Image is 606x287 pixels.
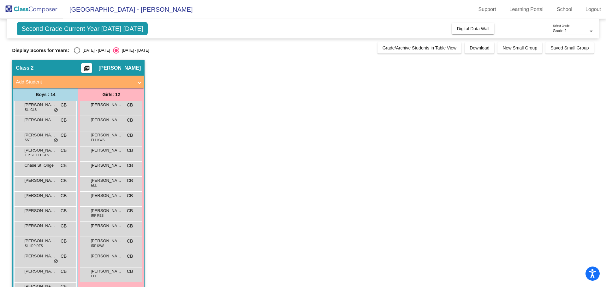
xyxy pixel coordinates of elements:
[91,102,122,108] span: [PERSON_NAME]
[127,177,133,184] span: CB
[91,274,97,278] span: ELL
[127,102,133,108] span: CB
[91,117,122,123] span: [PERSON_NAME]
[457,26,489,31] span: Digital Data Wall
[502,45,537,50] span: New Small Group
[24,192,56,199] span: [PERSON_NAME]
[127,192,133,199] span: CB
[24,208,56,214] span: [PERSON_NAME]
[12,48,69,53] span: Display Scores for Years:
[61,223,67,229] span: CB
[83,65,91,74] mat-icon: picture_as_pdf
[470,45,489,50] span: Download
[24,132,56,138] span: [PERSON_NAME]
[127,223,133,229] span: CB
[54,138,58,143] span: do_not_disturb_alt
[91,223,122,229] span: [PERSON_NAME]
[127,268,133,275] span: CB
[473,4,501,14] a: Support
[25,153,49,158] span: IEP SLI ELL GLS
[91,162,122,169] span: [PERSON_NAME]
[16,78,133,86] mat-panel-title: Add Student
[127,117,133,123] span: CB
[377,42,462,54] button: Grade/Archive Students in Table View
[504,4,549,14] a: Learning Portal
[550,45,589,50] span: Saved Small Group
[91,213,104,218] span: IRP RES
[91,238,122,244] span: [PERSON_NAME]
[127,208,133,214] span: CB
[13,76,144,88] mat-expansion-panel-header: Add Student
[580,4,606,14] a: Logout
[24,117,56,123] span: [PERSON_NAME]
[452,23,494,34] button: Digital Data Wall
[127,132,133,139] span: CB
[91,244,104,248] span: IRP KWS
[61,192,67,199] span: CB
[127,147,133,154] span: CB
[91,208,122,214] span: [PERSON_NAME]
[63,4,193,14] span: [GEOGRAPHIC_DATA] - [PERSON_NAME]
[91,253,122,259] span: [PERSON_NAME]
[91,192,122,199] span: [PERSON_NAME]
[61,208,67,214] span: CB
[383,45,457,50] span: Grade/Archive Students in Table View
[497,42,542,54] button: New Small Group
[91,147,122,153] span: [PERSON_NAME]
[61,162,67,169] span: CB
[127,162,133,169] span: CB
[24,253,56,259] span: [PERSON_NAME]
[25,138,31,142] span: SST
[80,48,110,53] div: [DATE] - [DATE]
[465,42,494,54] button: Download
[61,132,67,139] span: CB
[127,253,133,260] span: CB
[13,88,78,101] div: Boys : 14
[553,29,567,33] span: Grade 2
[81,63,92,73] button: Print Students Details
[545,42,594,54] button: Saved Small Group
[16,65,33,71] span: Class 2
[24,268,56,274] span: [PERSON_NAME]
[61,177,67,184] span: CB
[24,102,56,108] span: [PERSON_NAME]
[17,22,148,35] span: Second Grade Current Year [DATE]-[DATE]
[24,177,56,184] span: [PERSON_NAME]
[25,244,43,248] span: SLI IRP RES
[61,253,67,260] span: CB
[61,268,67,275] span: CB
[74,47,149,54] mat-radio-group: Select an option
[61,102,67,108] span: CB
[24,238,56,244] span: [PERSON_NAME]
[98,65,141,71] span: [PERSON_NAME]
[91,177,122,184] span: [PERSON_NAME]
[91,138,104,142] span: ELL KWS
[24,223,56,229] span: [PERSON_NAME]
[552,4,577,14] a: School
[127,238,133,244] span: CB
[91,183,97,188] span: ELL
[78,88,144,101] div: Girls: 12
[61,117,67,123] span: CB
[91,132,122,138] span: [PERSON_NAME]
[24,147,56,153] span: [PERSON_NAME]
[24,162,56,169] span: Chase St. Onge
[54,108,58,113] span: do_not_disturb_alt
[119,48,149,53] div: [DATE] - [DATE]
[25,107,37,112] span: SLI GLS
[61,147,67,154] span: CB
[61,238,67,244] span: CB
[91,268,122,274] span: [PERSON_NAME]
[54,259,58,264] span: do_not_disturb_alt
